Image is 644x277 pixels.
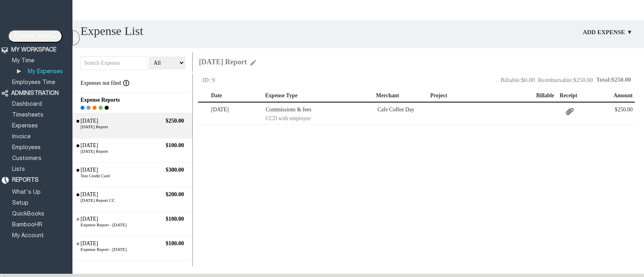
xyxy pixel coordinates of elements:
div: Expense Report - 7 Aug 2025 [76,222,188,227]
span: ID: 9 [202,77,215,83]
span: 250.00 [617,107,632,113]
div: Hide Menus [72,30,80,45]
img: exclamationCircle.png [121,80,129,86]
div: [DATE] [79,216,144,222]
td: Commissions & fees [266,105,375,115]
a: Setup [11,201,30,206]
div: 100.00 [144,240,184,247]
div: ADMINISTRATION [11,90,59,97]
a: What's Up [11,190,42,195]
a: REPORTS [11,178,40,183]
td: CCD with employee [266,115,632,123]
span: $0.00 [521,77,535,83]
div: [DATE] [79,191,144,198]
div: [DATE] [79,240,144,247]
input: Create New [8,30,62,43]
span: $250.00 [573,77,593,83]
a: Customers [11,156,43,161]
a: BambooHR [11,222,43,228]
a: Employees Time [11,80,56,85]
div: 100.00 [144,216,184,222]
div: 200.00 [144,191,184,198]
div: August 9 Report CC [76,198,188,203]
a: Timesheets [11,113,45,118]
img: Help [609,4,629,18]
input: Search Expense [80,56,147,70]
td: $ [578,105,633,115]
div: Expense Report - 28 Jul 2025 [76,247,188,252]
div: Expense Reports [80,95,184,103]
div: 8 August Report [76,149,188,154]
a: Invoice [11,134,32,140]
a: My Account [11,233,45,238]
div: Reimbursable: [538,76,596,80]
div: 100.00 [144,142,184,149]
span: $250.00 [611,76,631,83]
div: 300.00 [144,167,184,173]
a: Add Expense ▼ [580,26,636,38]
a: My Expenses [27,69,64,74]
div: MY WORKSPACE [11,47,56,53]
div: [DATE] [79,118,144,124]
div: ▶ [17,68,23,75]
div: Total: [596,76,635,80]
iframe: Opens a widget where you can find more information [580,253,623,273]
div: August 10 Report [76,124,188,129]
a: My Time [11,58,35,64]
a: Lists [11,167,26,172]
div: Expense List [80,24,143,38]
div: [DATE] Report [199,58,247,66]
a: Dashboard [11,102,43,107]
td: [DATE] [211,105,266,115]
img: AttachmentIcon.png [563,105,577,119]
a: QuickBooks [11,211,45,217]
div: [DATE] [79,167,144,173]
div: [DATE] [79,142,144,149]
a: Expenses [11,123,39,129]
a: Employees [11,145,42,150]
div: 250.00 [144,118,184,124]
div: Test Credit Card [76,173,188,178]
td: Cafe Coffee Day [375,105,430,115]
div: Billable: [500,76,538,80]
span: Expenses not filed [80,80,121,86]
